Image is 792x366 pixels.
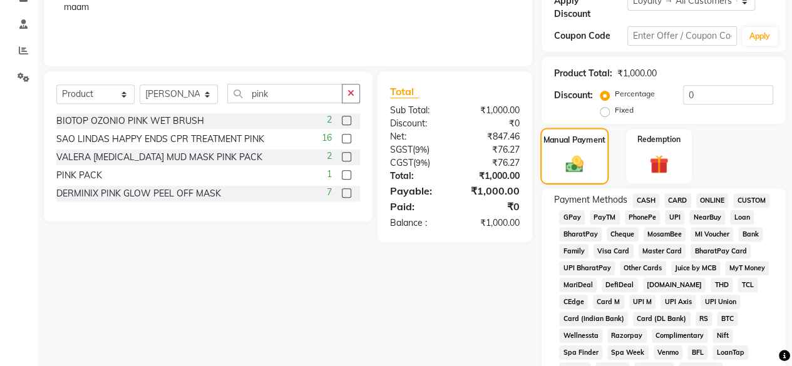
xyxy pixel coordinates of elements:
span: Razorpay [607,328,647,343]
span: Card (DL Bank) [633,312,691,326]
div: ₹1,000.00 [455,170,529,183]
div: ₹76.27 [455,156,529,170]
span: UPI Union [701,295,740,309]
label: Percentage [615,88,655,99]
span: BFL [687,345,707,360]
span: Nift [712,328,733,343]
div: ₹0 [455,199,529,214]
input: Search or Scan [227,84,342,103]
div: Net: [381,130,455,143]
span: UPI BharatPay [559,261,615,275]
div: Total: [381,170,455,183]
span: NearBuy [689,210,725,225]
span: BharatPay Card [691,244,751,258]
div: DERMINIX PINK GLOW PEEL OFF MASK [56,187,221,200]
span: Cheque [607,227,639,241]
span: THD [711,278,733,292]
span: CARD [664,193,691,208]
div: BIOTOP OZONIO PINK WET BRUSH [56,114,204,128]
div: ₹1,000.00 [455,104,529,117]
div: Coupon Code [554,29,627,43]
div: Discount: [554,89,593,102]
span: MariDeal [559,278,597,292]
span: Bank [738,227,763,241]
span: SGST [390,144,413,155]
span: UPI Axis [661,295,696,309]
span: LoanTap [712,345,748,360]
span: PayTM [590,210,620,225]
span: CASH [632,193,659,208]
div: SAO LINDAS HAPPY ENDS CPR TREATMENT PINK [56,133,264,146]
span: UPI [665,210,684,225]
div: ₹0 [455,117,529,130]
div: ₹847.46 [455,130,529,143]
span: 9% [415,145,427,155]
div: Discount: [381,117,455,130]
span: Total [390,85,419,98]
span: Venmo [654,345,683,360]
div: ₹1,000.00 [455,216,529,230]
button: Apply [742,27,778,46]
img: _gift.svg [644,153,674,176]
span: Master Card [639,244,686,258]
span: MyT Money [725,261,769,275]
span: 7 [327,186,332,199]
img: _cash.svg [560,153,590,175]
label: Manual Payment [543,134,606,146]
div: ₹1,000.00 [455,183,529,198]
span: MosamBee [644,227,686,241]
div: PINK PACK [56,169,102,182]
div: ( ) [381,156,455,170]
span: Spa Week [607,345,649,360]
div: VALERA [MEDICAL_DATA] MUD MASK PINK PACK [56,151,262,164]
span: Spa Finder [559,345,602,360]
span: CEdge [559,295,588,309]
span: BTC [717,312,738,326]
span: TCL [738,278,758,292]
div: ₹1,000.00 [617,67,657,80]
span: Card M [593,295,624,309]
span: Wellnessta [559,328,602,343]
span: Family [559,244,589,258]
span: CUSTOM [733,193,769,208]
label: Fixed [615,104,634,116]
span: Complimentary [652,328,708,343]
span: Loan [730,210,754,225]
span: ONLINE [696,193,729,208]
span: BharatPay [559,227,602,241]
span: GPay [559,210,585,225]
span: CGST [390,157,413,168]
span: Juice by MCB [671,261,721,275]
span: Other Cards [620,261,666,275]
span: UPI M [629,295,656,309]
label: Redemption [637,134,681,145]
span: Visa Card [594,244,634,258]
span: 2 [327,113,332,126]
span: 1 [327,168,332,181]
input: Enter Offer / Coupon Code [627,26,737,46]
div: Sub Total: [381,104,455,117]
div: ₹76.27 [455,143,529,156]
span: 16 [322,131,332,145]
div: Balance : [381,216,455,230]
div: Product Total: [554,67,612,80]
span: Card (Indian Bank) [559,312,628,326]
span: [DOMAIN_NAME] [643,278,706,292]
span: RS [696,312,712,326]
span: DefiDeal [602,278,638,292]
div: Paid: [381,199,455,214]
span: 2 [327,150,332,163]
span: 9% [416,158,428,168]
div: ( ) [381,143,455,156]
span: PhonePe [625,210,661,225]
span: Payment Methods [554,193,627,206]
span: MI Voucher [691,227,733,241]
div: Payable: [381,183,455,198]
